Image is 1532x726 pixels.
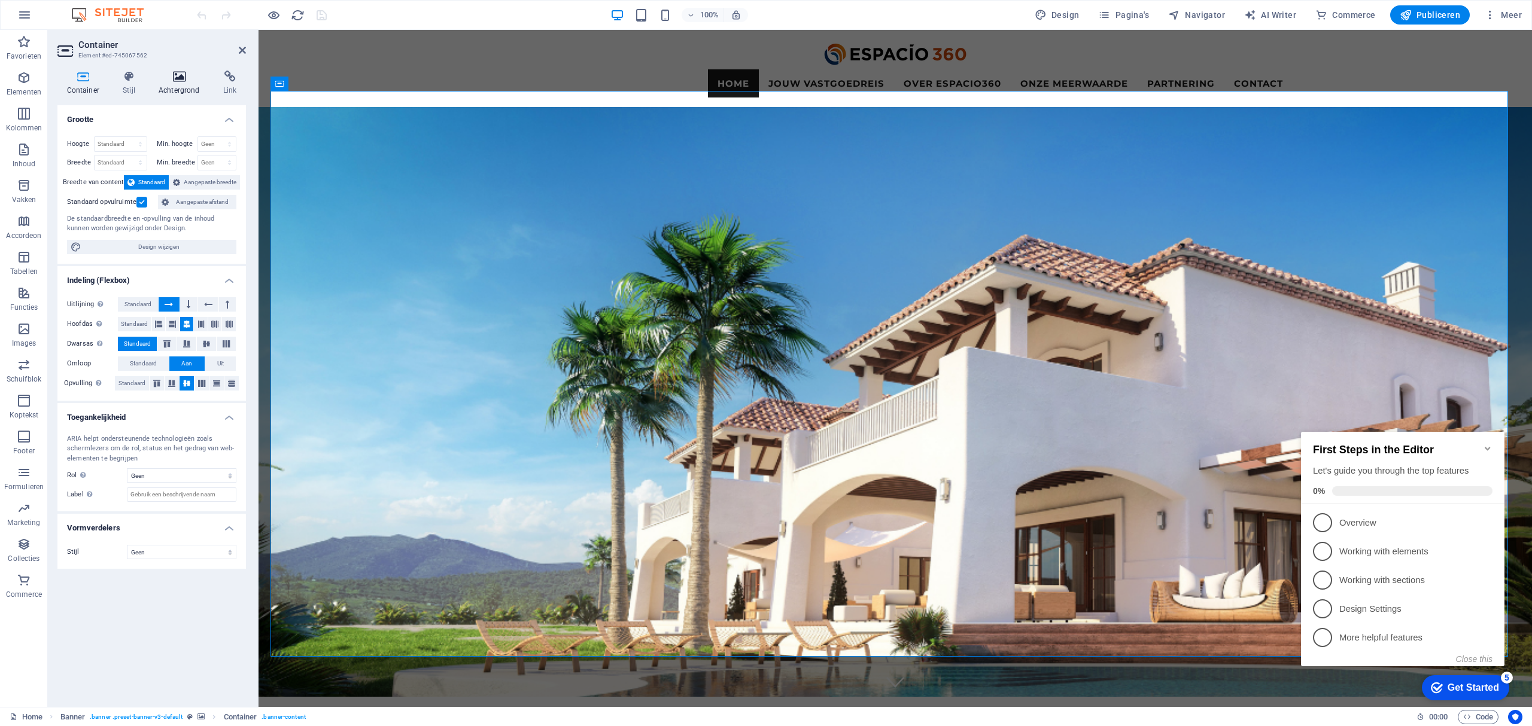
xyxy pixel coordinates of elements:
[67,487,127,502] label: Label
[1390,5,1470,25] button: Publiceren
[5,151,208,179] li: Working with sections
[266,8,281,22] button: Klik hier om de voorbeeldmodus te verlaten en verder te gaan met bewerken
[78,50,222,61] h3: Element #ed-745067562
[114,71,150,96] h4: Stijl
[6,231,41,240] p: Accordeon
[1030,5,1084,25] div: Design (Ctrl+Alt+Y)
[90,710,183,724] span: . banner .preset-banner-v3-default
[217,356,224,371] span: Uit
[224,710,257,724] span: Klik om te selecteren, dubbelklik om te bewerken
[169,356,204,371] button: Aan
[160,239,196,249] button: Close this
[124,297,151,312] span: Standaard
[1244,9,1296,21] span: AI Writer
[17,29,196,41] h2: First Steps in the Editor
[67,356,118,371] label: Omloop
[118,337,157,351] button: Standaard
[8,554,39,563] p: Collecties
[149,71,214,96] h4: Achtergrond
[205,356,236,371] button: Uit
[7,51,41,61] p: Favorieten
[1458,710,1498,724] button: Code
[115,376,149,391] button: Standaard
[118,356,169,371] button: Standaard
[731,10,741,20] i: Stel bij het wijzigen van de grootte van de weergegeven website automatisch het juist zoomniveau ...
[60,710,86,724] span: Klik om te selecteren, dubbelklik om te bewerken
[1030,5,1084,25] button: Design
[57,266,246,288] h4: Indeling (Flexbox)
[67,240,236,254] button: Design wijzigen
[69,8,159,22] img: Editor Logo
[1484,9,1522,21] span: Meer
[126,260,213,285] div: Get Started 5 items remaining, 0% complete
[4,482,44,492] p: Formulieren
[7,87,41,97] p: Elementen
[1429,710,1448,724] span: 00 00
[67,297,118,312] label: Uitlijning
[43,102,187,114] p: Overview
[1437,712,1439,721] span: :
[1479,5,1527,25] button: Meer
[158,195,236,209] button: Aangepaste afstand
[157,159,197,166] label: Min. breedte
[67,317,118,331] label: Hoofdas
[290,8,305,22] button: reload
[172,195,233,209] span: Aangepaste afstand
[205,257,217,269] div: 5
[124,175,169,190] button: Standaard
[130,356,157,371] span: Standaard
[60,710,306,724] nav: breadcrumb
[1163,5,1230,25] button: Navigator
[6,123,42,133] p: Kolommen
[214,71,246,96] h4: Link
[10,410,39,420] p: Koptekst
[12,195,37,205] p: Vakken
[12,338,37,348] p: Images
[57,105,246,127] h4: Grootte
[78,39,246,50] h2: Container
[700,8,719,22] h6: 100%
[43,130,187,143] p: Working with elements
[10,303,38,312] p: Functies
[127,487,236,502] input: Gebruik een beschrijvende naam
[43,216,187,229] p: More helpful features
[67,214,236,234] div: De standaardbreedte en -opvulling van de inhoud kunnen worden gewijzigd onder Design.
[118,297,158,312] button: Standaard
[157,141,197,147] label: Min. hoogte
[13,446,35,456] p: Footer
[1098,9,1149,21] span: Pagina's
[169,175,240,190] button: Aangepaste breedte
[43,188,187,200] p: Design Settings
[121,317,148,331] span: Standaard
[124,337,151,351] span: Standaard
[1508,710,1522,724] button: Usercentrics
[118,376,145,391] span: Standaard
[64,376,115,391] label: Opvulling
[151,267,203,278] div: Get Started
[43,159,187,172] p: Working with sections
[262,710,305,724] span: . banner-content
[7,374,41,384] p: Schuifblok
[57,403,246,425] h4: Toegankelijkheid
[291,8,305,22] i: Pagina opnieuw laden
[13,159,36,169] p: Inhoud
[187,713,193,720] i: Dit element is een aanpasbare voorinstelling
[57,514,246,535] h4: Vormverdelers
[6,590,42,599] p: Commerce
[1035,9,1080,21] span: Design
[1417,710,1448,724] h6: Sessietijd
[67,468,89,483] span: Rol
[1315,9,1376,21] span: Commerce
[67,548,80,556] span: Stijl
[67,159,94,166] label: Breedte
[187,29,196,38] div: Minimize checklist
[1463,710,1493,724] span: Code
[197,713,205,720] i: Dit element bevat een achtergrond
[184,175,236,190] span: Aangepaste breedte
[5,93,208,122] li: Overview
[10,267,38,276] p: Tabellen
[67,434,236,464] div: ARIA helpt ondersteunende technologieën zoals schermlezers om de rol, status en het gedrag van we...
[1311,5,1381,25] button: Commerce
[682,8,724,22] button: 100%
[5,179,208,208] li: Design Settings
